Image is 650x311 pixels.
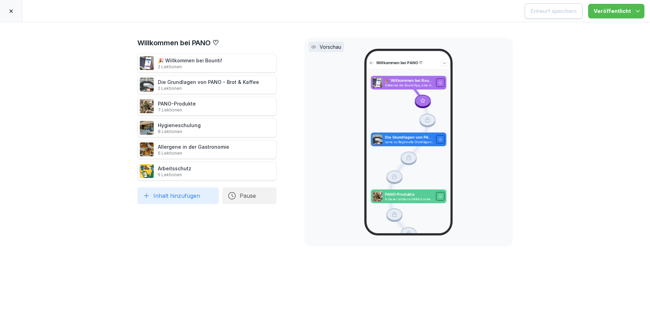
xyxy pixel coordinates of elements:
button: Entwurf speichern [525,3,583,19]
img: p3kk7yi6v3igbttcqnglhd5k.png [140,121,154,135]
h1: Willkommen bei PANO ♡ [137,38,276,48]
img: b4eu0mai1tdt6ksd7nlke1so.png [372,78,382,88]
p: 2 Lektionen [158,86,259,91]
button: Inhalt hinzufügen [137,187,219,204]
img: i5ku8huejusdnph52mw20wcr.png [140,78,154,92]
div: 🎉 Willkommen bei Bounti!2 Lektionen [137,54,276,72]
p: In dieser Lektion erhältst du einen Überblick über die PANO-Produkte. Die Zubereitung lernst du s... [385,197,433,201]
div: Die Grundlagen von PANO - Brot & Kaffee [158,78,259,91]
div: Veröffentlicht [594,7,639,15]
button: Pause [222,187,276,204]
img: b4eu0mai1tdt6ksd7nlke1so.png [140,56,154,70]
p: 7 Lektionen [158,107,196,113]
p: 🎉 Willkommen bei Bounti! [385,78,433,84]
img: bgsrfyvhdm6180ponve2jajk.png [140,164,154,178]
div: Entwurf speichern [531,7,577,15]
div: Arbeitsschutz5 Lektionen [137,162,276,180]
p: Die Grundlagen von PANO - Brot & Kaffee [385,135,433,140]
p: 6 Lektionen [158,150,229,156]
div: Hygieneschulung8 Lektionen [137,118,276,137]
div: 🎉 Willkommen bei Bounti! [158,57,222,70]
p: Vorschau [320,43,341,50]
p: 2 Lektionen [158,64,222,70]
p: 8 Lektionen [158,129,201,134]
div: Allergene in der Gastronomie [158,143,229,156]
div: PANO-Produkte7 Lektionen [137,97,276,116]
p: 5 Lektionen [158,172,191,178]
img: ud0fabter9ckpp17kgq0fo20.png [372,191,382,202]
img: z8wtq80pnbex65ovlopx9kse.png [140,142,154,156]
p: Lerne zu Beginn alle Grundlagen über PANO. [385,140,433,144]
div: Die Grundlagen von PANO - Brot & Kaffee2 Lektionen [137,75,276,94]
img: i5ku8huejusdnph52mw20wcr.png [372,134,382,145]
p: Entdecke die Bounti App, eine innovative Lernplattform, die dir flexibles und unterhaltsames Lern... [385,84,433,87]
img: ud0fabter9ckpp17kgq0fo20.png [140,99,154,113]
div: Hygieneschulung [158,122,201,134]
p: PANO-Produkte [385,192,433,197]
p: Willkommen bei PANO ♡ [376,60,439,66]
div: PANO-Produkte [158,100,196,113]
div: Arbeitsschutz [158,165,191,178]
div: Allergene in der Gastronomie6 Lektionen [137,140,276,159]
button: Veröffentlicht [588,4,644,18]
